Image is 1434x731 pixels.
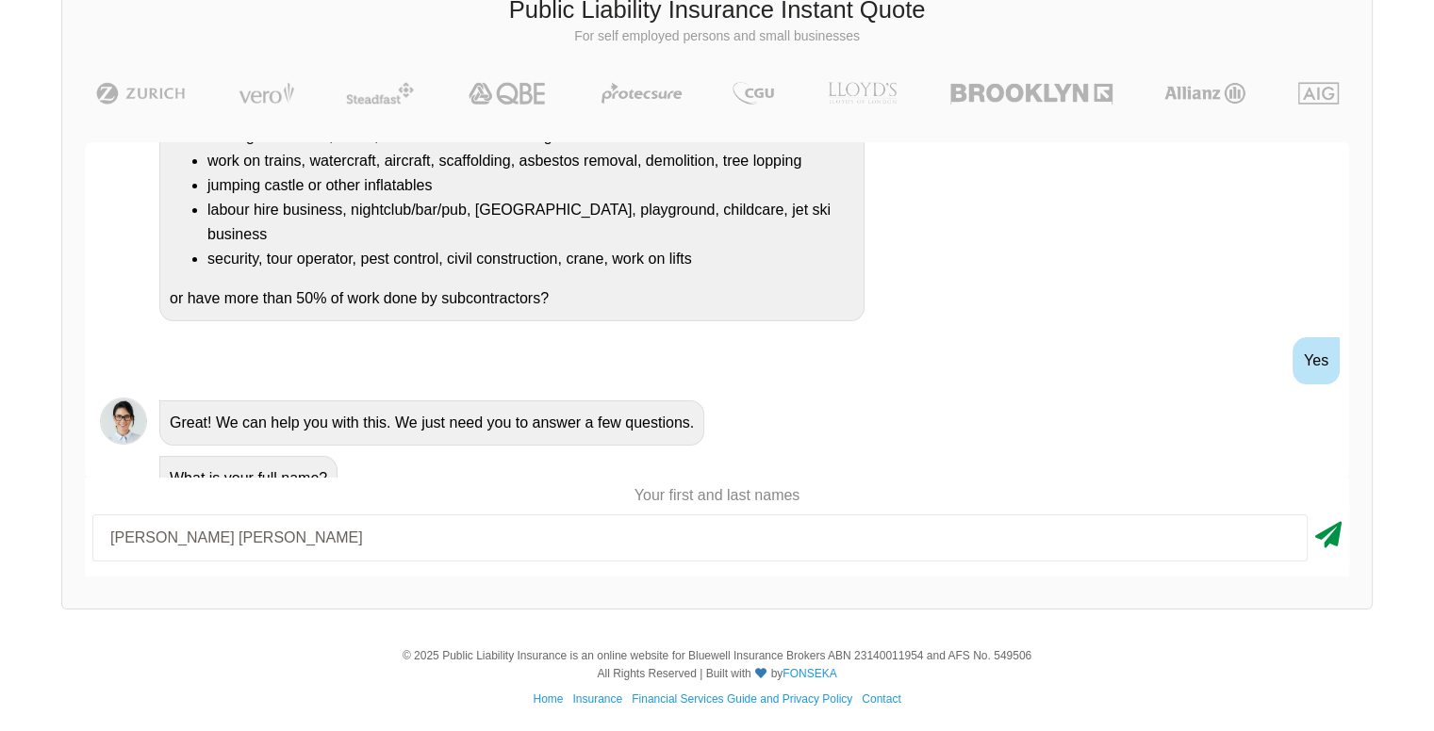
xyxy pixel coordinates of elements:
input: Your first and last names [92,514,1308,561]
img: Chatbot | PLI [100,398,147,445]
div: Yes [1293,337,1340,384]
a: Financial Services Guide and Privacy Policy [632,692,852,706]
li: security, tour operator, pest control, civil construction, crane, work on lifts [207,247,854,271]
img: Steadfast | Public Liability Insurance [338,82,421,105]
a: Home [533,692,563,706]
img: Brooklyn | Public Liability Insurance [943,82,1119,105]
a: FONSEKA [783,667,836,680]
img: CGU | Public Liability Insurance [725,82,782,105]
div: What is your full name? [159,456,338,501]
p: Your first and last names [85,485,1349,506]
div: Great! We can help you with this. We just need you to answer a few questions. [159,400,704,446]
li: labour hire business, nightclub/bar/pub, [GEOGRAPHIC_DATA], playground, childcare, jet ski business [207,198,854,247]
img: Vero | Public Liability Insurance [230,82,303,105]
a: Insurance [572,692,622,706]
img: QBE | Public Liability Insurance [457,82,559,105]
img: Protecsure | Public Liability Insurance [594,82,689,105]
li: jumping castle or other inflatables [207,173,854,198]
p: For self employed persons and small businesses [76,27,1358,46]
img: Zurich | Public Liability Insurance [88,82,194,105]
a: Contact [862,692,900,706]
img: AIG | Public Liability Insurance [1291,82,1346,105]
img: Allianz | Public Liability Insurance [1155,82,1255,105]
li: work on trains, watercraft, aircraft, scaffolding, asbestos removal, demolition, tree lopping [207,149,854,173]
img: LLOYD's | Public Liability Insurance [817,82,908,105]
